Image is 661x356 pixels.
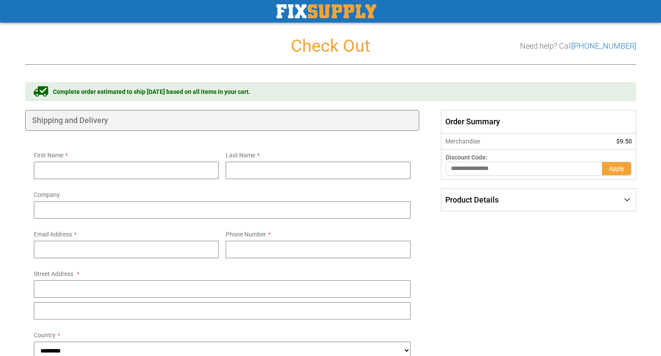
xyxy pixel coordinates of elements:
[226,152,255,159] span: Last Name
[34,191,60,198] span: Company
[609,165,624,172] span: Apply
[445,195,499,204] span: Product Details
[572,41,636,50] a: [PHONE_NUMBER]
[276,4,376,18] img: Fix Industrial Supply
[34,152,63,159] span: First Name
[25,37,636,56] h1: Check Out
[276,4,376,18] a: store logo
[441,110,636,133] span: Order Summary
[520,42,636,50] h3: Need help? Call
[34,231,72,238] span: Email Address
[25,110,420,131] div: Shipping and Delivery
[446,154,487,161] span: Discount Code:
[602,162,631,176] button: Apply
[34,332,56,339] span: Country
[34,270,73,277] span: Street Address
[441,133,566,150] th: Merchandise
[226,231,266,238] span: Phone Number
[616,138,632,145] span: $9.50
[53,87,250,96] span: Complete order estimated to ship [DATE] based on all items in your cart.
